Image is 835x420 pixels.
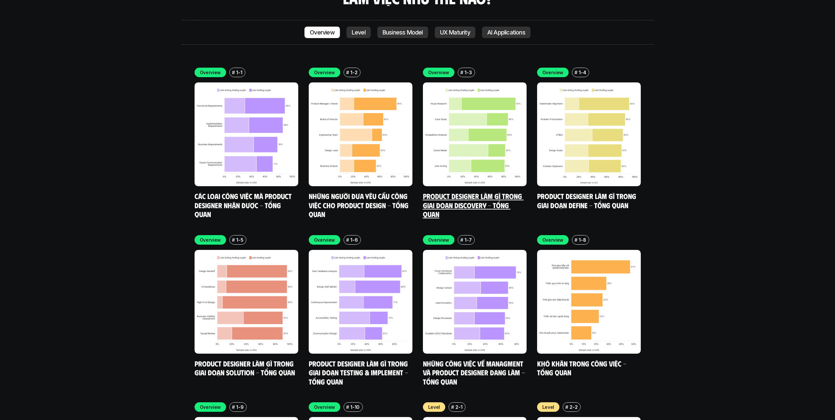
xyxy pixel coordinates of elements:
[423,191,524,218] a: Product Designer làm gì trong giai đoạn Discovery - Tổng quan
[200,404,221,410] p: Overview
[574,70,577,75] h6: #
[537,191,638,210] a: Product Designer làm gì trong giai đoạn Define - Tổng quan
[460,237,463,242] h6: #
[236,404,243,410] p: 1-9
[435,27,475,38] a: UX Maturity
[309,191,410,218] a: Những người đưa yêu cầu công việc cho Product Design - Tổng quan
[346,27,371,38] a: Level
[195,359,295,377] a: Product Designer làm gì trong giai đoạn Solution - Tổng quan
[232,70,235,75] h6: #
[428,236,449,243] p: Overview
[579,236,586,243] p: 1-8
[310,29,335,36] p: Overview
[440,29,470,36] p: UX Maturity
[465,236,471,243] p: 1-7
[314,69,335,76] p: Overview
[574,237,577,242] h6: #
[200,69,221,76] p: Overview
[482,27,531,38] a: AI Applications
[451,405,454,409] h6: #
[428,404,440,410] p: Level
[377,27,428,38] a: Business Model
[350,404,360,410] p: 1-10
[346,405,349,409] h6: #
[232,237,235,242] h6: #
[314,236,335,243] p: Overview
[465,69,472,76] p: 1-3
[346,237,349,242] h6: #
[195,191,293,218] a: Các loại công việc mà Product Designer nhận được - Tổng quan
[542,236,564,243] p: Overview
[487,29,525,36] p: AI Applications
[455,404,462,410] p: 2-1
[304,27,340,38] a: Overview
[579,69,586,76] p: 1-4
[565,405,568,409] h6: #
[236,69,242,76] p: 1-1
[232,405,235,409] h6: #
[542,69,564,76] p: Overview
[350,69,357,76] p: 1-2
[200,236,221,243] p: Overview
[236,236,243,243] p: 1-5
[460,70,463,75] h6: #
[537,359,628,377] a: Khó khăn trong công việc - Tổng quan
[570,404,577,410] p: 2-2
[352,29,365,36] p: Level
[314,404,335,410] p: Overview
[542,404,554,410] p: Level
[428,69,449,76] p: Overview
[383,29,423,36] p: Business Model
[350,236,358,243] p: 1-6
[346,70,349,75] h6: #
[423,359,527,386] a: Những công việc về Managment và Product Designer đang làm - Tổng quan
[309,359,410,386] a: Product Designer làm gì trong giai đoạn Testing & Implement - Tổng quan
